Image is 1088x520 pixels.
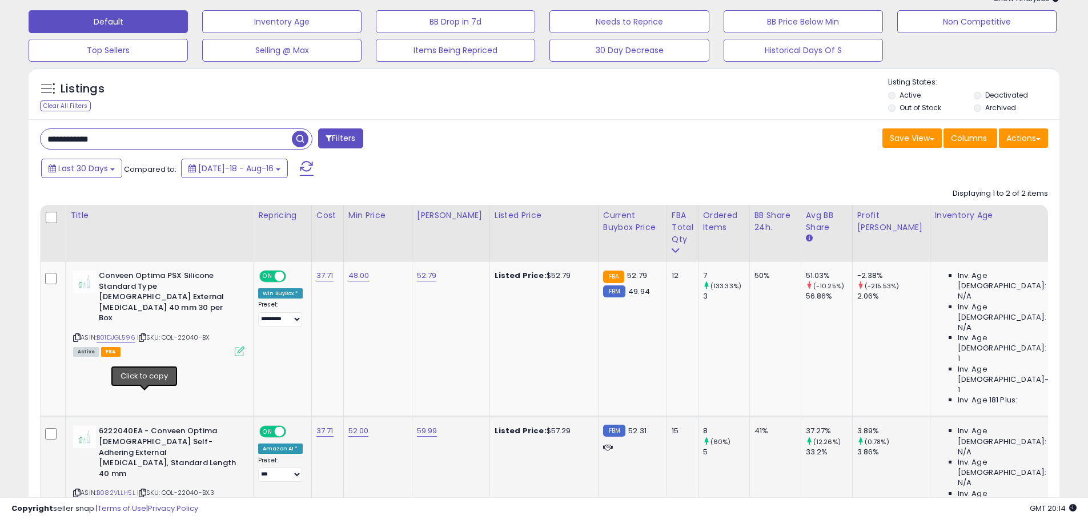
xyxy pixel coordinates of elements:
[73,426,96,448] img: 21kMctb+5BL._SL40_.jpg
[495,209,593,221] div: Listed Price
[882,128,942,148] button: Save View
[603,271,624,283] small: FBA
[813,437,841,446] small: (12.26%)
[985,90,1028,100] label: Deactivated
[628,286,650,297] span: 49.94
[806,447,852,457] div: 33.2%
[348,209,407,221] div: Min Price
[258,301,303,326] div: Preset:
[202,10,362,33] button: Inventory Age
[260,427,275,437] span: ON
[148,503,198,514] a: Privacy Policy
[11,503,53,514] strong: Copyright
[603,209,662,233] div: Current Buybox Price
[958,323,971,333] span: N/A
[284,427,303,437] span: OFF
[958,478,971,488] span: N/A
[137,488,215,497] span: | SKU: COL-22040-BX.3
[953,188,1048,199] div: Displaying 1 to 2 of 2 items
[806,209,848,233] div: Avg BB Share
[958,489,1062,509] span: Inv. Age [DEMOGRAPHIC_DATA]:
[316,270,334,281] a: 37.71
[73,271,96,293] img: 21Dsph4HjoL._SL40_.jpg
[316,425,334,437] a: 37.71
[97,488,135,498] a: B082VLLH5L
[958,426,1062,446] span: Inv. Age [DEMOGRAPHIC_DATA]:
[754,271,792,281] div: 50%
[857,271,930,281] div: -2.38%
[124,164,176,175] span: Compared to:
[754,209,796,233] div: BB Share 24h.
[806,233,813,244] small: Avg BB Share.
[258,209,307,221] div: Repricing
[951,132,987,144] span: Columns
[897,10,1057,33] button: Non Competitive
[258,444,303,454] div: Amazon AI *
[99,271,238,326] b: Conveen Optima PSX Silicone Standard Type [DEMOGRAPHIC_DATA] External [MEDICAL_DATA] 40 mm 30 per...
[40,100,91,111] div: Clear All Filters
[11,503,198,514] div: seller snap | |
[260,272,275,281] span: ON
[958,447,971,457] span: N/A
[958,385,960,395] span: 1
[101,347,121,357] span: FBA
[865,437,889,446] small: (0.78%)
[58,163,108,174] span: Last 30 Days
[202,39,362,62] button: Selling @ Max
[99,426,238,482] b: 6222040EA - Conveen Optima [DEMOGRAPHIC_DATA] Self-Adhering External [MEDICAL_DATA], Standard Len...
[958,271,1062,291] span: Inv. Age [DEMOGRAPHIC_DATA]:
[703,271,749,281] div: 7
[627,270,647,281] span: 52.79
[181,159,288,178] button: [DATE]-18 - Aug-16
[724,39,883,62] button: Historical Days Of S
[703,291,749,301] div: 3
[1030,503,1077,514] span: 2025-09-16 20:14 GMT
[284,272,303,281] span: OFF
[495,271,589,281] div: $52.79
[672,209,693,245] div: FBA Total Qty
[958,364,1062,385] span: Inv. Age [DEMOGRAPHIC_DATA]-180:
[754,426,792,436] div: 41%
[495,426,589,436] div: $57.29
[703,209,745,233] div: Ordered Items
[813,281,844,291] small: (-10.25%)
[999,128,1048,148] button: Actions
[258,288,303,299] div: Win BuyBox *
[316,209,339,221] div: Cost
[958,291,971,301] span: N/A
[61,81,105,97] h5: Listings
[857,426,930,436] div: 3.89%
[348,425,369,437] a: 52.00
[73,347,99,357] span: All listings currently available for purchase on Amazon
[376,10,535,33] button: BB Drop in 7d
[198,163,274,174] span: [DATE]-18 - Aug-16
[958,395,1018,405] span: Inv. Age 181 Plus:
[806,271,852,281] div: 51.03%
[348,270,370,281] a: 48.00
[806,426,852,436] div: 37.27%
[376,39,535,62] button: Items Being Repriced
[549,10,709,33] button: Needs to Reprice
[417,209,485,221] div: [PERSON_NAME]
[549,39,709,62] button: 30 Day Decrease
[958,302,1062,323] span: Inv. Age [DEMOGRAPHIC_DATA]:
[857,291,930,301] div: 2.06%
[958,353,960,364] span: 1
[98,503,146,514] a: Terms of Use
[628,425,647,436] span: 52.31
[318,128,363,148] button: Filters
[900,90,921,100] label: Active
[944,128,997,148] button: Columns
[857,447,930,457] div: 3.86%
[417,270,437,281] a: 52.79
[137,333,209,342] span: | SKU: COL-22040-BX
[806,291,852,301] div: 56.86%
[710,281,741,291] small: (133.33%)
[888,77,1059,88] p: Listing States:
[70,209,248,221] div: Title
[97,333,135,342] a: B01DJGL596
[857,209,925,233] div: Profit [PERSON_NAME]
[603,425,625,437] small: FBM
[985,103,1016,112] label: Archived
[672,426,689,436] div: 15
